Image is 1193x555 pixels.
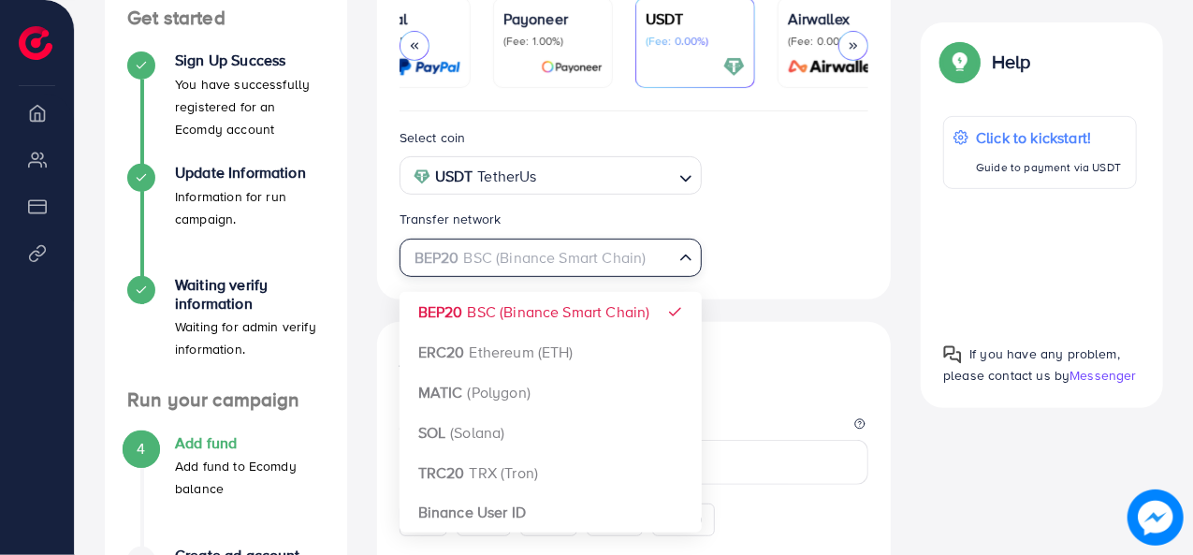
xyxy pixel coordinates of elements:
[105,388,347,412] h4: Run your campaign
[788,7,887,30] p: Airwallex
[105,7,347,30] h4: Get started
[105,51,347,164] li: Sign Up Success
[400,344,491,372] h3: Add fund
[175,51,325,69] h4: Sign Up Success
[400,156,703,195] div: Search for option
[361,7,460,30] p: PayPal
[175,315,325,360] p: Waiting for admin verify information.
[943,344,1120,385] span: If you have any problem, please contact us by
[400,239,703,277] div: Search for option
[477,163,536,190] span: TetherUs
[175,455,325,500] p: Add fund to Ecomdy balance
[408,243,673,272] input: Search for option
[782,56,887,78] img: card
[788,34,887,49] p: (Fee: 0.00%)
[599,510,632,529] span: $500
[175,73,325,140] p: You have successfully registered for an Ecomdy account
[105,164,347,276] li: Update Information
[943,345,962,364] img: Popup guide
[543,162,673,191] input: Search for option
[976,156,1121,179] p: Guide to payment via USDT
[400,210,502,228] label: Transfer network
[541,56,603,78] img: card
[503,7,603,30] p: Payoneer
[532,510,565,529] span: $200
[664,510,703,529] span: $1000
[412,510,435,529] span: $50
[175,276,325,312] h4: Waiting verify information
[646,34,745,49] p: (Fee: 0.00%)
[723,56,745,78] img: card
[137,438,145,460] span: 4
[105,434,347,547] li: Add fund
[19,26,52,60] img: logo
[175,185,325,230] p: Information for run campaign.
[175,164,325,182] h4: Update Information
[435,163,473,190] strong: USDT
[976,126,1121,149] p: Click to kickstart!
[400,379,869,402] p: Enter amount you want to top-up
[400,128,466,147] label: Select coin
[992,51,1031,73] p: Help
[105,276,347,388] li: Waiting verify information
[1069,366,1136,385] span: Messenger
[400,416,869,440] legend: Amount
[646,7,745,30] p: USDT
[503,34,603,49] p: (Fee: 1.00%)
[943,45,977,79] img: Popup guide
[1128,489,1184,546] img: image
[397,56,460,78] img: card
[414,168,430,185] img: coin
[175,434,325,452] h4: Add fund
[469,510,499,529] span: $100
